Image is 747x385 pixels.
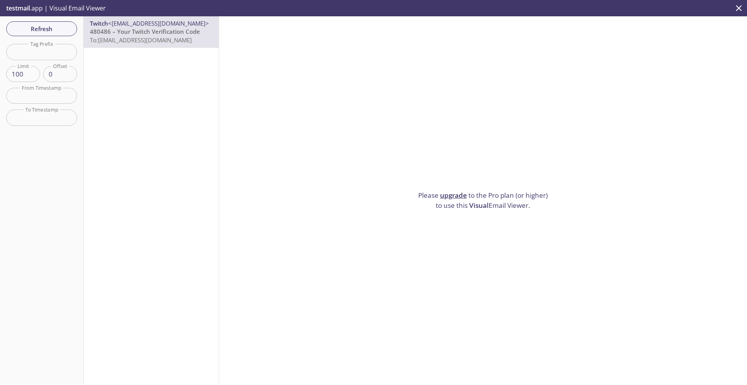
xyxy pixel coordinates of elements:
button: Refresh [6,21,77,36]
a: upgrade [440,191,467,200]
span: Visual [469,201,489,210]
p: Please to the Pro plan (or higher) to use this Email Viewer. [415,190,551,210]
div: Twitch<[EMAIL_ADDRESS][DOMAIN_NAME]>480486 – Your Twitch Verification CodeTo:[EMAIL_ADDRESS][DOMA... [84,16,219,47]
nav: emails [84,16,219,48]
span: testmail [6,4,30,12]
span: Refresh [12,24,71,34]
span: <[EMAIL_ADDRESS][DOMAIN_NAME]> [108,19,209,27]
span: To: [EMAIL_ADDRESS][DOMAIN_NAME] [90,36,192,44]
span: Twitch [90,19,108,27]
span: 480486 – Your Twitch Verification Code [90,28,200,35]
